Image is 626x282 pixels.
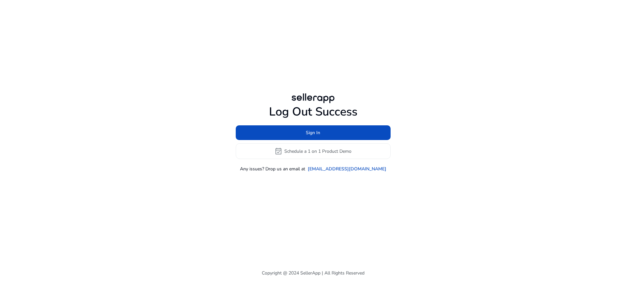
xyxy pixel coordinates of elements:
span: Sign In [306,129,320,136]
button: event_availableSchedule a 1 on 1 Product Demo [236,143,391,159]
h1: Log Out Success [236,105,391,119]
a: [EMAIL_ADDRESS][DOMAIN_NAME] [308,165,386,172]
span: event_available [275,147,282,155]
p: Any issues? Drop us an email at [240,165,305,172]
button: Sign In [236,125,391,140]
